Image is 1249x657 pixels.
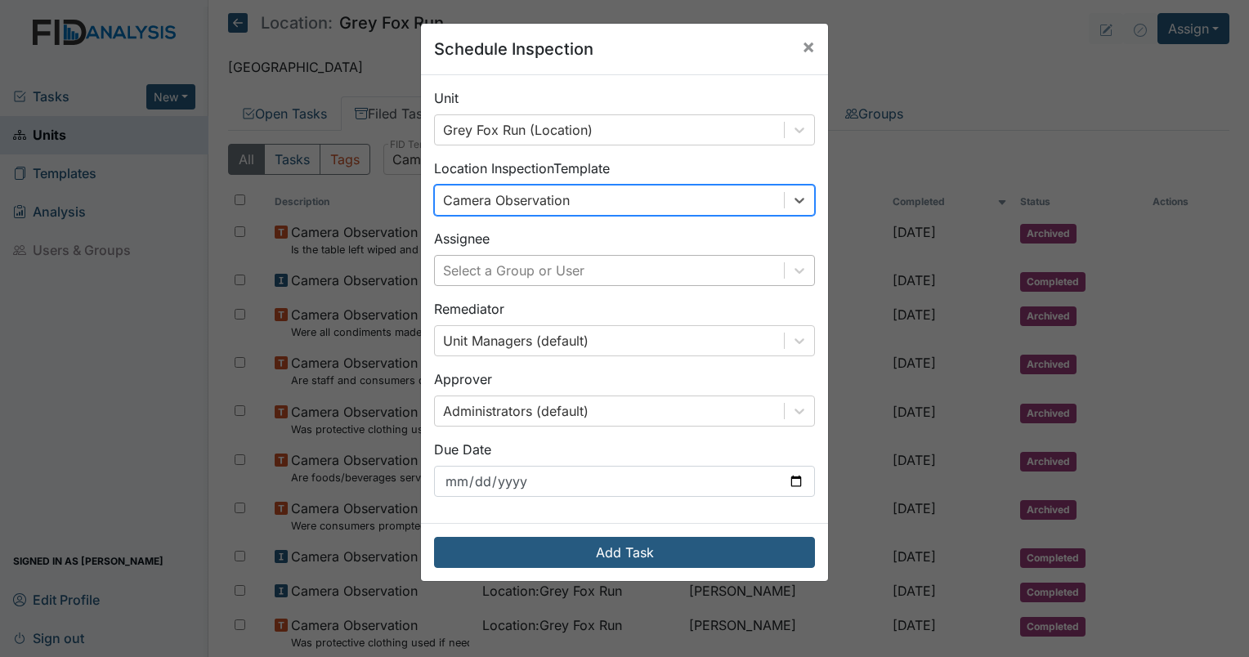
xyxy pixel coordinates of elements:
[434,229,490,248] label: Assignee
[443,401,589,421] div: Administrators (default)
[434,369,492,389] label: Approver
[443,190,570,210] div: Camera Observation
[434,299,504,319] label: Remediator
[434,88,459,108] label: Unit
[443,120,593,140] div: Grey Fox Run (Location)
[789,24,828,69] button: Close
[434,37,593,61] h5: Schedule Inspection
[802,34,815,58] span: ×
[434,159,610,178] label: Location Inspection Template
[443,331,589,351] div: Unit Managers (default)
[434,440,491,459] label: Due Date
[443,261,584,280] div: Select a Group or User
[434,537,815,568] button: Add Task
